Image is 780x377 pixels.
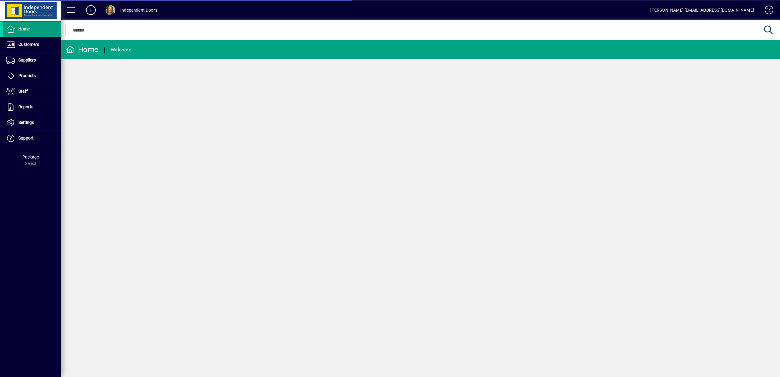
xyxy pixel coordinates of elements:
[3,84,61,99] a: Staff
[66,45,98,54] div: Home
[111,45,131,55] div: Welcome
[18,89,28,94] span: Staff
[22,155,39,159] span: Package
[18,73,36,78] span: Products
[650,5,754,15] div: [PERSON_NAME] [EMAIL_ADDRESS][DOMAIN_NAME]
[18,104,33,109] span: Reports
[18,120,34,125] span: Settings
[120,5,157,15] div: Independent Doors
[81,5,101,16] button: Add
[18,58,36,62] span: Suppliers
[18,42,39,47] span: Customers
[3,68,61,84] a: Products
[760,1,772,21] a: Knowledge Base
[3,131,61,146] a: Support
[3,115,61,130] a: Settings
[3,99,61,115] a: Reports
[3,53,61,68] a: Suppliers
[18,136,34,140] span: Support
[101,5,120,16] button: Profile
[3,37,61,52] a: Customers
[18,26,30,31] span: Home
